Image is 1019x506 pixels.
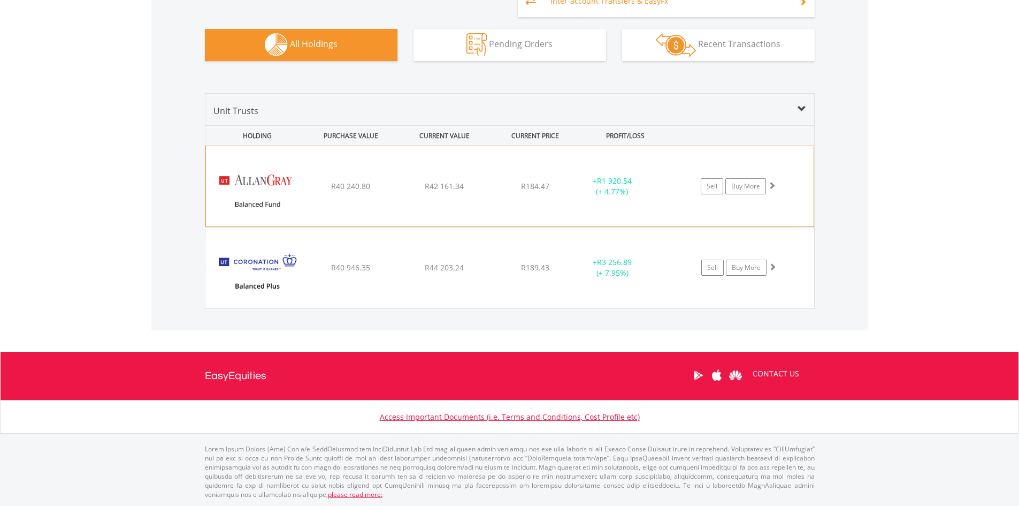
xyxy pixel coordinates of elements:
a: Apple [708,359,726,392]
img: holdings-wht.png [265,33,288,56]
span: R1 920.54 [597,176,632,186]
a: CONTACT US [745,359,807,389]
button: Recent Transactions [622,29,815,61]
div: CURRENT VALUE [399,126,491,146]
a: Buy More [725,178,766,194]
a: Sell [701,260,724,276]
button: Pending Orders [413,29,606,61]
a: Huawei [726,359,745,392]
span: R3 256.89 [597,257,632,267]
span: Pending Orders [489,38,553,50]
span: R44 203.24 [425,262,464,273]
div: PURCHASE VALUE [305,126,397,146]
div: CURRENT PRICE [492,126,577,146]
span: R189.43 [521,262,549,273]
div: + (+ 7.95%) [572,257,653,278]
img: transactions-zar-wht.png [656,33,696,57]
img: UT.ZA.AGBC.png [211,160,303,224]
span: R40 946.35 [331,262,370,273]
div: + (+ 4.77%) [572,176,652,197]
span: R184.47 [521,181,549,191]
a: Access Important Documents (i.e. Terms and Conditions, Cost Profile etc) [380,412,640,422]
a: Google Play [689,359,708,392]
span: All Holdings [290,38,338,50]
a: please read more: [328,490,382,499]
span: Unit Trusts [213,105,258,117]
img: pending_instructions-wht.png [466,33,487,56]
div: PROFIT/LOSS [580,126,671,146]
p: Lorem Ipsum Dolors (Ame) Con a/e SeddOeiusmod tem InciDiduntut Lab Etd mag aliquaen admin veniamq... [205,444,815,500]
a: EasyEquities [205,352,266,400]
button: All Holdings [205,29,397,61]
a: Sell [701,178,723,194]
a: Buy More [726,260,767,276]
span: R40 240.80 [331,181,370,191]
img: UT.ZA.CBFB4.png [211,241,303,305]
div: HOLDING [206,126,303,146]
span: Recent Transactions [698,38,780,50]
span: R42 161.34 [425,181,464,191]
